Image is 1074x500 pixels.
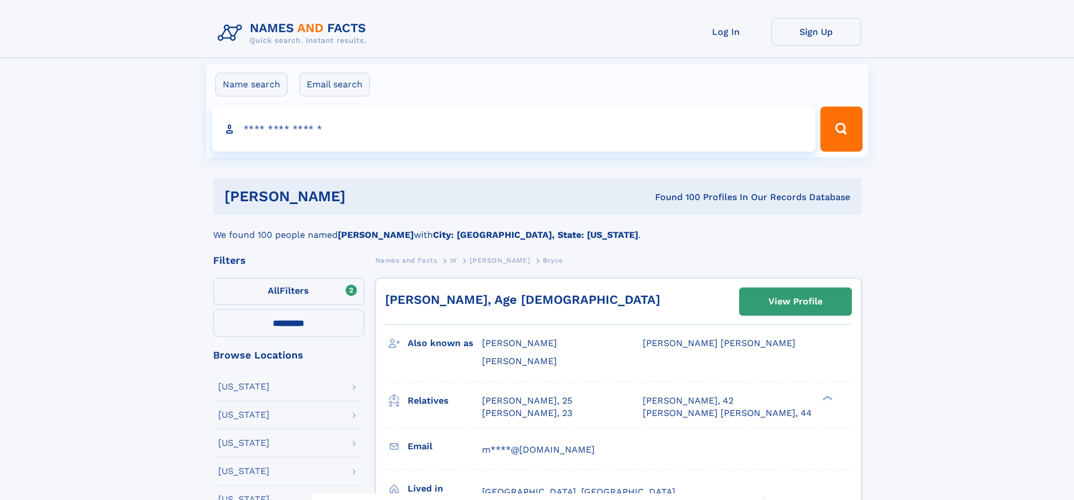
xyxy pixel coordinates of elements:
h3: Relatives [408,391,482,410]
div: [US_STATE] [218,467,269,476]
h3: Lived in [408,479,482,498]
a: [PERSON_NAME], 25 [482,395,572,407]
a: Sign Up [771,18,861,46]
button: Search Button [820,107,862,152]
span: All [268,285,280,296]
div: [US_STATE] [218,382,269,391]
b: City: [GEOGRAPHIC_DATA], State: [US_STATE] [433,229,638,240]
a: [PERSON_NAME], 42 [643,395,733,407]
div: Browse Locations [213,350,364,360]
div: View Profile [768,289,823,315]
div: We found 100 people named with . [213,215,861,242]
span: [PERSON_NAME] [482,356,557,366]
span: [GEOGRAPHIC_DATA], [GEOGRAPHIC_DATA] [482,486,675,497]
label: Name search [215,73,288,96]
div: [US_STATE] [218,439,269,448]
span: Bryce [543,256,563,264]
span: [PERSON_NAME] [482,338,557,348]
span: [PERSON_NAME] [PERSON_NAME] [643,338,795,348]
a: [PERSON_NAME] [PERSON_NAME], 44 [643,407,812,419]
span: W [450,256,457,264]
div: [US_STATE] [218,410,269,419]
div: Found 100 Profiles In Our Records Database [500,191,850,203]
a: W [450,253,457,267]
div: Filters [213,255,364,266]
span: [PERSON_NAME] [470,256,530,264]
b: [PERSON_NAME] [338,229,414,240]
img: Logo Names and Facts [213,18,375,48]
h3: Also known as [408,334,482,353]
a: [PERSON_NAME], Age [DEMOGRAPHIC_DATA] [385,293,660,307]
label: Filters [213,278,364,305]
label: Email search [299,73,370,96]
a: View Profile [740,288,851,315]
h3: Email [408,437,482,456]
a: [PERSON_NAME], 23 [482,407,572,419]
input: search input [212,107,816,152]
div: ❯ [820,394,833,401]
a: [PERSON_NAME] [470,253,530,267]
a: Names and Facts [375,253,437,267]
a: Log In [681,18,771,46]
h1: [PERSON_NAME] [224,189,501,203]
